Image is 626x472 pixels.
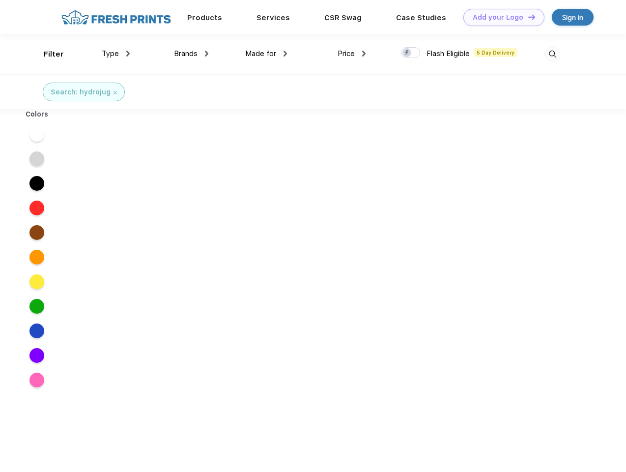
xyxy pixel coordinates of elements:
[51,87,111,97] div: Search: hydrojug
[126,51,130,57] img: dropdown.png
[473,13,523,22] div: Add your Logo
[552,9,594,26] a: Sign in
[205,51,208,57] img: dropdown.png
[187,13,222,22] a: Products
[528,14,535,20] img: DT
[245,49,276,58] span: Made for
[562,12,583,23] div: Sign in
[284,51,287,57] img: dropdown.png
[474,48,517,57] span: 5 Day Delivery
[18,109,56,119] div: Colors
[544,46,561,62] img: desktop_search.svg
[114,91,117,94] img: filter_cancel.svg
[58,9,174,26] img: fo%20logo%202.webp
[44,49,64,60] div: Filter
[362,51,366,57] img: dropdown.png
[174,49,198,58] span: Brands
[102,49,119,58] span: Type
[338,49,355,58] span: Price
[427,49,470,58] span: Flash Eligible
